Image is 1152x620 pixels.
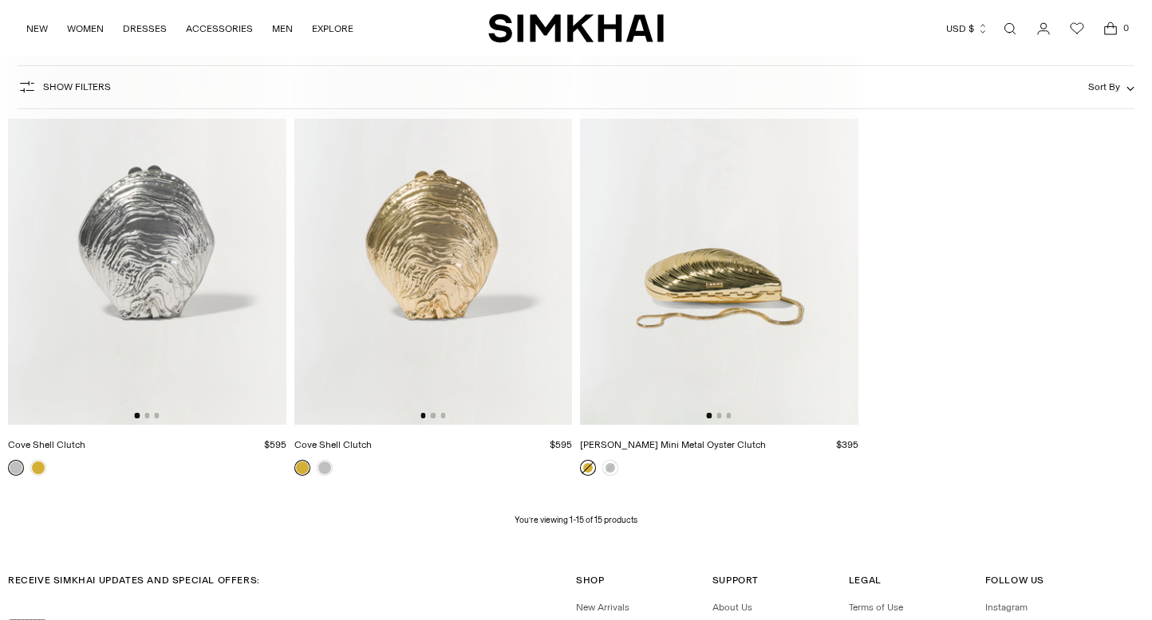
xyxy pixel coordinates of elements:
button: USD $ [946,11,988,46]
p: You’re viewing 1-15 of 15 products [515,514,637,527]
button: Go to slide 1 [707,413,712,418]
img: Cove Shell Clutch [294,8,573,425]
a: Terms of Use [849,602,903,613]
img: Cove Shell Clutch [8,8,286,425]
button: Go to slide 3 [726,413,731,418]
span: Shop [576,575,604,586]
a: New Arrivals [576,602,629,613]
span: RECEIVE SIMKHAI UPDATES AND SPECIAL OFFERS: [8,575,260,586]
button: Go to slide 1 [135,413,140,418]
a: Open cart modal [1095,13,1126,45]
button: Go to slide 3 [440,413,445,418]
a: DRESSES [123,11,167,46]
a: Cove Shell Clutch [294,439,372,450]
button: Sort By [1088,78,1134,96]
button: Show Filters [18,74,111,100]
button: Go to slide 2 [144,413,149,418]
a: About Us [712,602,752,613]
button: Go to slide 2 [716,413,721,418]
a: SIMKHAI [488,13,664,44]
button: Go to slide 2 [431,413,436,418]
a: Go to the account page [1028,13,1059,45]
a: EXPLORE [312,11,353,46]
button: Go to slide 1 [420,413,425,418]
a: NEW [26,11,48,46]
span: Sort By [1088,81,1120,92]
span: Legal [849,575,882,586]
a: MEN [272,11,293,46]
a: Wishlist [1061,13,1093,45]
a: Instagram [985,602,1028,613]
button: Go to slide 3 [154,413,159,418]
a: Open search modal [994,13,1026,45]
span: Follow Us [985,575,1044,586]
a: Cove Shell Clutch [8,439,85,450]
span: 0 [1118,21,1133,35]
a: WOMEN [67,11,104,46]
span: Support [712,575,759,586]
span: Show Filters [43,81,111,92]
a: ACCESSORIES [186,11,253,46]
a: [PERSON_NAME] Mini Metal Oyster Clutch [580,439,766,450]
img: Bridget Mini Metal Oyster Clutch [580,8,858,425]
